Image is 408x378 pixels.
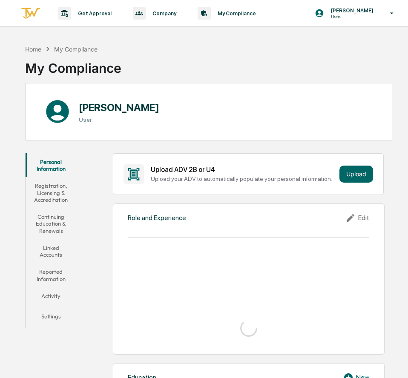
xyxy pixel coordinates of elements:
h1: [PERSON_NAME] [79,101,159,114]
div: secondary tabs example [26,153,77,328]
div: My Compliance [25,54,121,76]
div: Upload ADV 2B or U4 [151,166,336,174]
div: Upload your ADV to automatically populate your personal information. [151,175,336,182]
div: Edit [345,213,369,223]
h3: User [79,116,159,123]
button: Personal Information [26,153,77,178]
button: Reported Information [26,263,77,287]
div: Role and Experience [128,214,186,222]
button: Settings [26,308,77,328]
p: [PERSON_NAME] [324,7,378,14]
button: Upload [339,166,373,183]
p: Company [146,10,181,17]
button: Continuing Education & Renewals [26,208,77,239]
button: Registration, Licensing & Accreditation [26,177,77,208]
button: Activity [26,287,77,308]
div: My Compliance [54,46,98,53]
p: My Compliance [211,10,260,17]
div: Home [25,46,41,53]
img: logo [20,6,41,20]
button: Linked Accounts [26,239,77,263]
p: Get Approval [71,10,116,17]
p: Users [324,14,378,20]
